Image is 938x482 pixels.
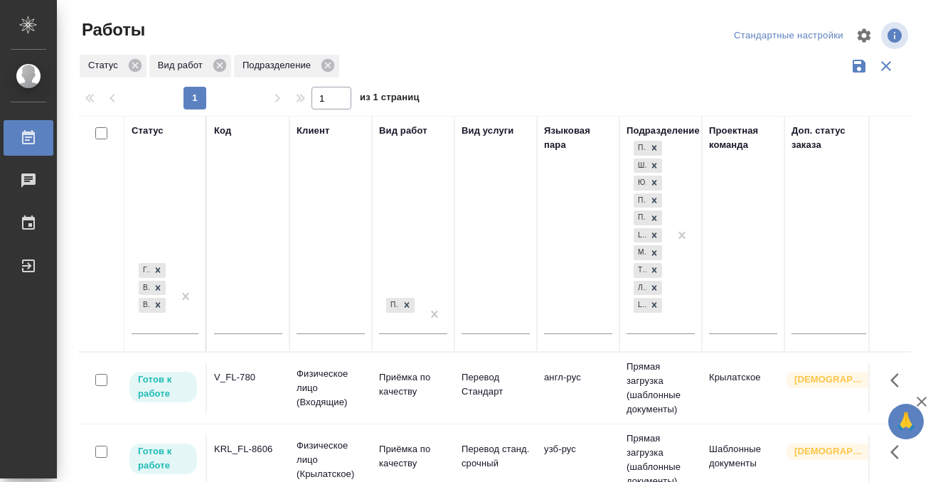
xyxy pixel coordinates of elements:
[386,298,399,313] div: Приёмка по качеству
[214,124,231,138] div: Код
[80,55,146,77] div: Статус
[634,281,646,296] div: Локализация
[297,367,365,409] p: Физическое лицо (Входящие)
[537,363,619,413] td: англ-рус
[634,176,646,191] div: Юридический
[627,124,700,138] div: Подразделение
[544,124,612,152] div: Языковая пара
[379,370,447,399] p: Приёмка по качеству
[632,174,663,192] div: Прямая загрузка (шаблонные документы), Шаблонные документы, Юридический, Проектный офис, Проектна...
[702,363,784,413] td: Крылатское
[149,55,231,77] div: Вид работ
[138,373,188,401] p: Готов к работе
[632,244,663,262] div: Прямая загрузка (шаблонные документы), Шаблонные документы, Юридический, Проектный офис, Проектна...
[385,296,416,314] div: Приёмка по качеству
[139,263,150,278] div: Готов к работе
[632,192,663,210] div: Прямая загрузка (шаблонные документы), Шаблонные документы, Юридический, Проектный офис, Проектна...
[632,262,663,279] div: Прямая загрузка (шаблонные документы), Шаблонные документы, Юридический, Проектный офис, Проектна...
[619,353,702,424] td: Прямая загрузка (шаблонные документы)
[137,296,167,314] div: Готов к работе, В работе, В ожидании
[847,18,881,53] span: Настроить таблицу
[158,58,208,73] p: Вид работ
[634,159,646,173] div: Шаблонные документы
[128,370,198,404] div: Исполнитель может приступить к работе
[632,279,663,297] div: Прямая загрузка (шаблонные документы), Шаблонные документы, Юридический, Проектный офис, Проектна...
[379,124,427,138] div: Вид работ
[634,245,646,260] div: Медицинский
[139,281,150,296] div: В работе
[634,141,646,156] div: Прямая загрузка (шаблонные документы)
[634,263,646,278] div: Технический
[709,124,777,152] div: Проектная команда
[634,210,646,225] div: Проектная группа
[634,193,646,208] div: Проектный офис
[462,370,530,399] p: Перевод Стандарт
[360,89,420,109] span: из 1 страниц
[881,22,911,49] span: Посмотреть информацию
[632,139,663,157] div: Прямая загрузка (шаблонные документы), Шаблонные документы, Юридический, Проектный офис, Проектна...
[128,442,198,476] div: Исполнитель может приступить к работе
[632,296,663,314] div: Прямая загрузка (шаблонные документы), Шаблонные документы, Юридический, Проектный офис, Проектна...
[138,444,188,473] p: Готов к работе
[632,209,663,227] div: Прямая загрузка (шаблонные документы), Шаблонные документы, Юридический, Проектный офис, Проектна...
[462,442,530,471] p: Перевод станд. срочный
[873,53,900,80] button: Сбросить фильтры
[243,58,316,73] p: Подразделение
[214,370,282,385] div: V_FL-780
[634,228,646,243] div: LegalQA
[137,279,167,297] div: Готов к работе, В работе, В ожидании
[882,363,916,397] button: Здесь прячутся важные кнопки
[894,407,918,437] span: 🙏
[234,55,339,77] div: Подразделение
[792,124,866,152] div: Доп. статус заказа
[462,124,514,138] div: Вид услуги
[297,124,329,138] div: Клиент
[132,124,164,138] div: Статус
[632,157,663,175] div: Прямая загрузка (шаблонные документы), Шаблонные документы, Юридический, Проектный офис, Проектна...
[139,298,150,313] div: В ожидании
[888,404,924,439] button: 🙏
[882,435,916,469] button: Здесь прячутся важные кнопки
[78,18,145,41] span: Работы
[794,444,865,459] p: [DEMOGRAPHIC_DATA]
[846,53,873,80] button: Сохранить фильтры
[632,227,663,245] div: Прямая загрузка (шаблонные документы), Шаблонные документы, Юридический, Проектный офис, Проектна...
[794,373,865,387] p: [DEMOGRAPHIC_DATA]
[297,439,365,481] p: Физическое лицо (Крылатское)
[730,25,847,47] div: split button
[214,442,282,456] div: KRL_FL-8606
[137,262,167,279] div: Готов к работе, В работе, В ожидании
[379,442,447,471] p: Приёмка по качеству
[88,58,123,73] p: Статус
[634,298,646,313] div: LocQA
